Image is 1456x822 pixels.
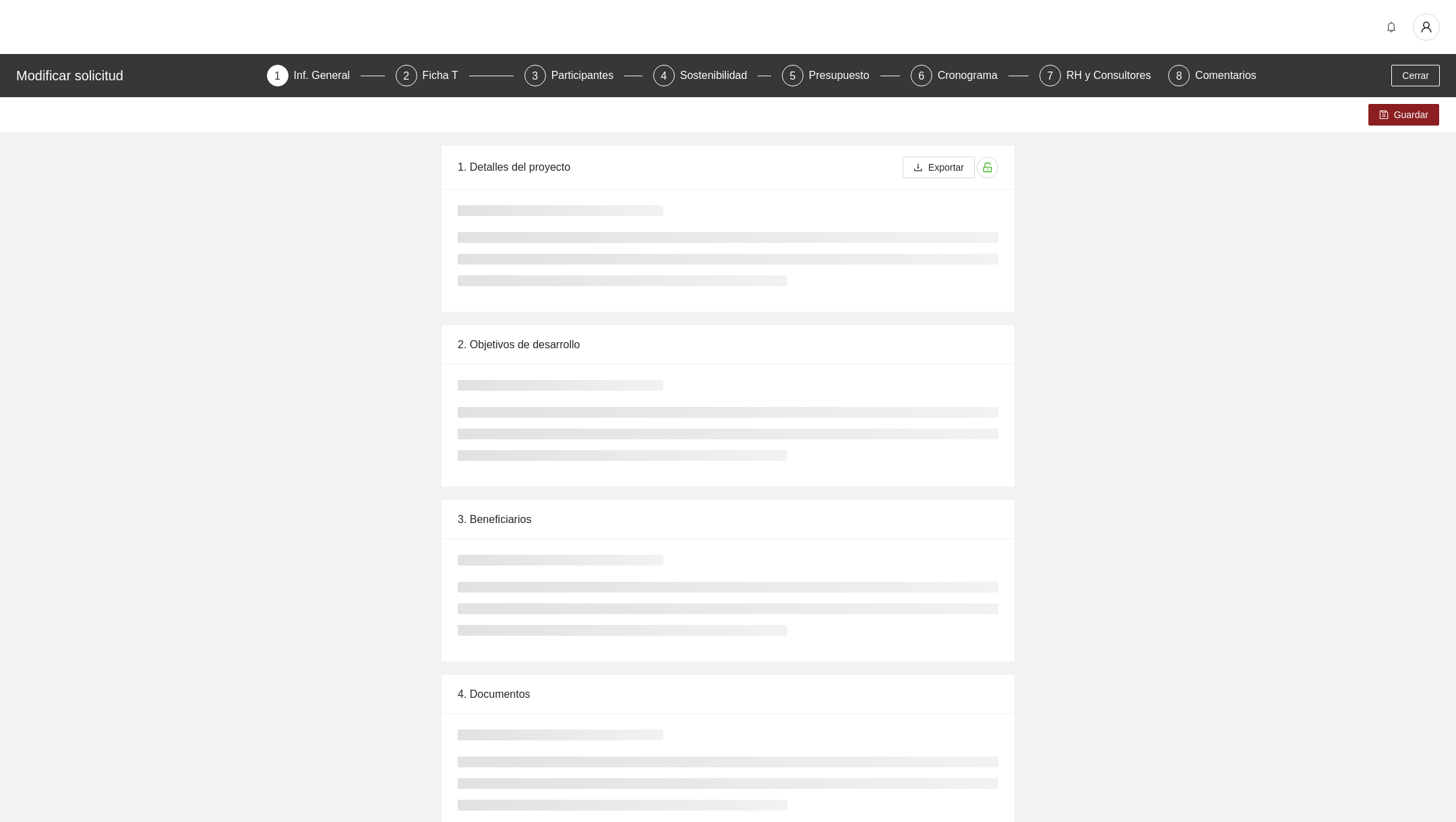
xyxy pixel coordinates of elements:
button: unlock [977,157,998,178]
span: 3 [532,70,538,82]
span: 1 [274,70,280,82]
div: 1Inf. General [267,65,385,86]
span: 5 [789,70,795,82]
div: 4. Documentos [458,675,998,713]
span: unlock [977,162,998,173]
div: RH y Consultores [1066,65,1161,86]
button: saveGuardar [1368,104,1439,126]
div: Cronograma [938,65,1008,86]
div: Modificar solicitud [16,65,259,86]
span: download [913,163,923,173]
span: Exportar [928,160,964,175]
div: Presupuesto [809,65,880,86]
span: 6 [918,70,924,82]
div: Participantes [551,65,625,86]
span: 8 [1176,70,1182,82]
span: bell [1381,22,1401,32]
button: downloadExportar [903,157,975,178]
div: 2. Objetivos de desarrollo [458,325,998,364]
span: user [1414,21,1439,33]
button: user [1413,13,1440,40]
div: 4Sostenibilidad [653,65,771,86]
button: bell [1381,16,1402,38]
span: Cerrar [1402,68,1429,83]
div: 3. Beneficiarios [458,500,998,539]
span: 4 [661,70,667,82]
span: Guardar [1394,107,1428,122]
div: Sostenibilidad [680,65,758,86]
div: 7RH y Consultores [1039,65,1157,86]
span: 7 [1048,70,1054,82]
div: Ficha T [423,65,469,86]
div: 1. Detalles del proyecto [458,148,903,186]
button: Cerrar [1391,65,1440,86]
div: Inf. General [294,65,361,86]
div: 5Presupuesto [782,65,900,86]
div: Comentarios [1195,65,1256,86]
div: 3Participantes [524,65,642,86]
div: 8Comentarios [1168,65,1256,86]
div: 6Cronograma [911,65,1029,86]
span: save [1379,110,1389,121]
div: 2Ficha T [396,65,514,86]
span: 2 [403,70,409,82]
